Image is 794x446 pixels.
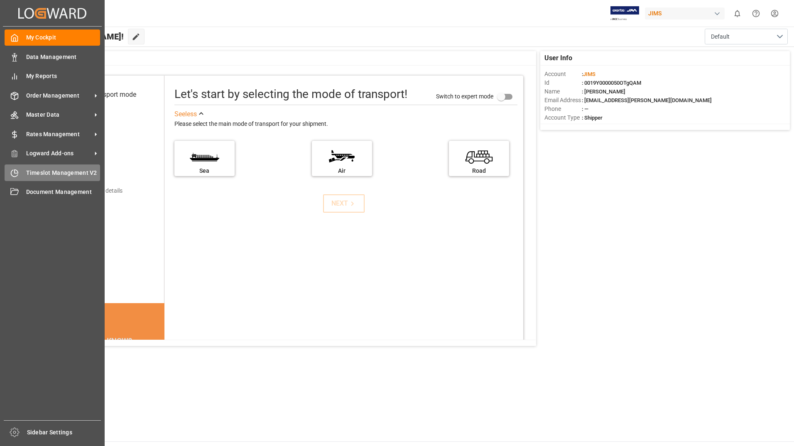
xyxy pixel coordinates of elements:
span: Name [544,87,582,96]
span: : Shipper [582,115,603,121]
span: JIMS [583,71,595,77]
span: Email Address [544,96,582,105]
div: Add shipping details [71,186,123,195]
span: Sidebar Settings [27,428,101,437]
button: JIMS [645,5,728,21]
button: open menu [705,29,788,44]
span: Timeslot Management V2 [26,169,100,177]
span: : [582,71,595,77]
span: My Reports [26,72,100,81]
span: Id [544,78,582,87]
div: Let's start by selecting the mode of transport! [174,86,407,103]
span: Order Management [26,91,92,100]
span: Logward Add-ons [26,149,92,158]
img: Exertis%20JAM%20-%20Email%20Logo.jpg_1722504956.jpg [610,6,639,21]
a: My Reports [5,68,100,84]
div: See less [174,109,197,119]
a: Timeslot Management V2 [5,164,100,181]
div: NEXT [331,198,357,208]
span: Account [544,70,582,78]
span: Account Type [544,113,582,122]
div: Please select the main mode of transport for your shipment. [174,119,517,129]
span: Rates Management [26,130,92,139]
span: Master Data [26,110,92,119]
div: Air [316,167,368,175]
span: My Cockpit [26,33,100,42]
span: Data Management [26,53,100,61]
span: Hello [PERSON_NAME]! [34,29,124,44]
span: Default [711,32,730,41]
a: My Cockpit [5,29,100,46]
div: Road [453,167,505,175]
div: JIMS [645,7,725,20]
span: : [PERSON_NAME] [582,88,625,95]
button: show 0 new notifications [728,4,747,23]
span: Phone [544,105,582,113]
span: Document Management [26,188,100,196]
a: Data Management [5,49,100,65]
span: Switch to expert mode [436,93,493,99]
span: : 0019Y0000050OTgQAM [582,80,641,86]
button: Help Center [747,4,765,23]
a: Document Management [5,184,100,200]
span: User Info [544,53,572,63]
span: : — [582,106,588,112]
button: NEXT [323,194,365,213]
span: : [EMAIL_ADDRESS][PERSON_NAME][DOMAIN_NAME] [582,97,712,103]
div: Sea [179,167,230,175]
